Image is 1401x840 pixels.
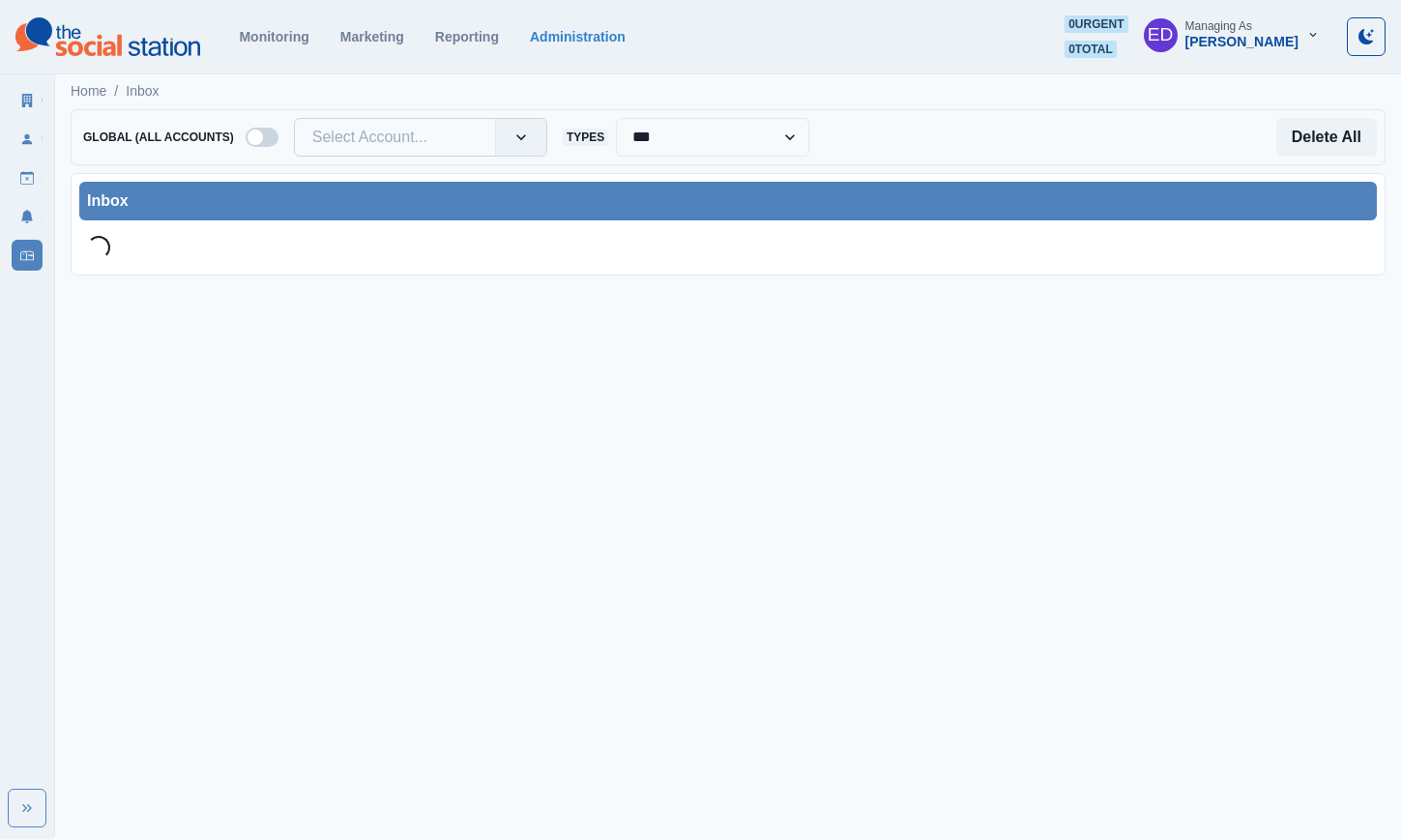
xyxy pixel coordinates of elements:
[114,81,118,101] span: /
[1276,118,1377,157] button: Delete All
[12,124,43,155] a: Users
[340,29,404,44] a: Marketing
[12,201,43,232] a: Notifications
[1148,12,1174,58] div: Elizabeth Dempsey
[126,81,159,101] a: Inbox
[12,240,43,271] a: Inbox
[87,189,1369,213] div: Inbox
[8,789,46,827] button: Expand
[1347,17,1386,56] button: Toggle Mode
[239,29,308,44] a: Monitoring
[1065,41,1117,58] span: 0 total
[530,29,626,44] a: Administration
[1185,34,1299,50] div: [PERSON_NAME]
[12,162,43,193] a: Draft Posts
[79,129,238,146] span: Global (All Accounts)
[563,129,608,146] span: Types
[1128,15,1335,54] button: Managing As[PERSON_NAME]
[435,29,499,44] a: Reporting
[1185,19,1252,33] div: Managing As
[12,85,43,116] a: Clients
[71,81,106,101] a: Home
[71,81,160,101] nav: breadcrumb
[1065,15,1127,33] span: 0 urgent
[15,17,200,56] img: logoTextSVG.62801f218bc96a9b266caa72a09eb111.svg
